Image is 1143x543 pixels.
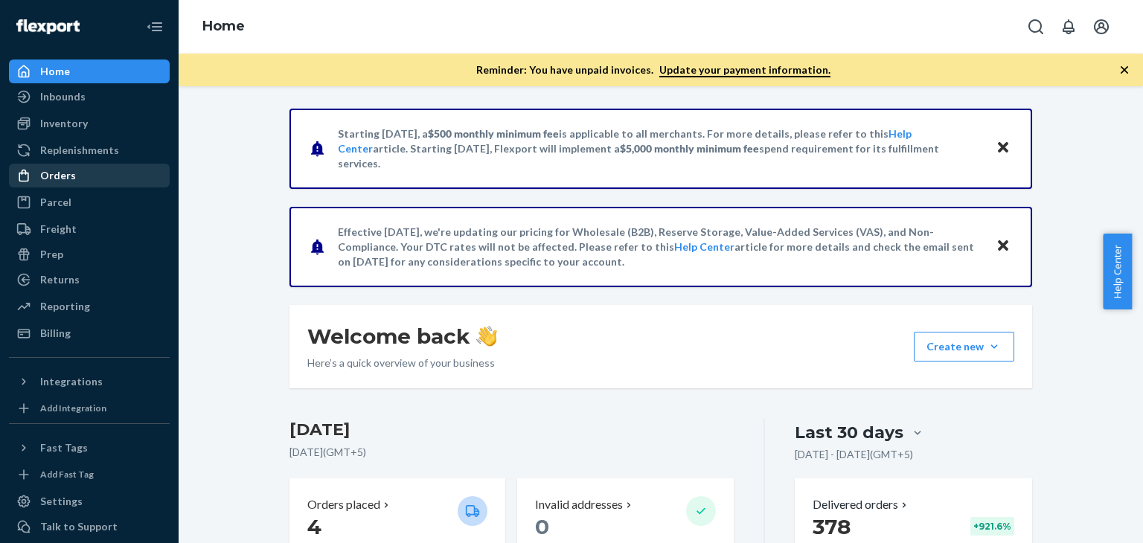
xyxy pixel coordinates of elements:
div: Billing [40,326,71,341]
div: Prep [40,247,63,262]
div: Parcel [40,195,71,210]
button: Close [993,236,1013,257]
a: Update your payment information. [659,63,830,77]
div: + 921.6 % [970,517,1014,536]
p: [DATE] - [DATE] ( GMT+5 ) [795,447,913,462]
h3: [DATE] [289,418,734,442]
button: Help Center [1103,234,1132,309]
div: Fast Tags [40,440,88,455]
a: Add Fast Tag [9,466,170,483]
span: $5,000 monthly minimum fee [620,142,759,155]
a: Reporting [9,295,170,318]
a: Parcel [9,190,170,214]
h1: Welcome back [307,323,497,350]
a: Home [202,18,245,34]
ol: breadcrumbs [190,5,257,48]
a: Freight [9,217,170,241]
span: 4 [307,514,321,539]
p: Here’s a quick overview of your business [307,356,497,370]
span: 378 [813,514,851,539]
div: Add Integration [40,402,106,414]
button: Delivered orders [813,496,910,513]
a: Prep [9,242,170,266]
img: hand-wave emoji [476,326,497,347]
p: [DATE] ( GMT+5 ) [289,445,734,460]
a: Returns [9,268,170,292]
div: Talk to Support [40,519,118,534]
div: Add Fast Tag [40,468,94,481]
button: Fast Tags [9,436,170,460]
a: Billing [9,321,170,345]
div: Replenishments [40,143,119,158]
div: Integrations [40,374,103,389]
p: Reminder: You have unpaid invoices. [476,62,830,77]
a: Add Integration [9,399,170,417]
a: Inbounds [9,85,170,109]
p: Orders placed [307,496,380,513]
button: Close [993,138,1013,159]
div: Inventory [40,116,88,131]
p: Effective [DATE], we're updating our pricing for Wholesale (B2B), Reserve Storage, Value-Added Se... [338,225,982,269]
img: Flexport logo [16,19,80,34]
button: Create new [914,332,1014,362]
div: Orders [40,168,76,183]
div: Freight [40,222,77,237]
a: Inventory [9,112,170,135]
button: Close Navigation [140,12,170,42]
span: 0 [535,514,549,539]
div: Settings [40,494,83,509]
span: $500 monthly minimum fee [428,127,559,140]
a: Help Center [674,240,734,253]
a: Replenishments [9,138,170,162]
div: Reporting [40,299,90,314]
div: Returns [40,272,80,287]
a: Talk to Support [9,515,170,539]
p: Invalid addresses [535,496,623,513]
p: Starting [DATE], a is applicable to all merchants. For more details, please refer to this article... [338,126,982,171]
a: Orders [9,164,170,187]
div: Inbounds [40,89,86,104]
button: Open account menu [1086,12,1116,42]
a: Settings [9,489,170,513]
button: Open notifications [1054,12,1083,42]
div: Home [40,64,70,79]
button: Open Search Box [1021,12,1051,42]
button: Integrations [9,370,170,393]
div: Last 30 days [795,421,903,444]
a: Home [9,60,170,83]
